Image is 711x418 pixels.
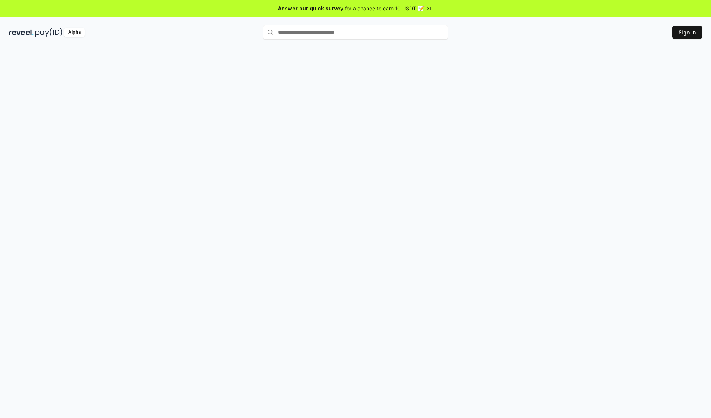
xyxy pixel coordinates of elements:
span: for a chance to earn 10 USDT 📝 [345,4,424,12]
img: reveel_dark [9,28,34,37]
img: pay_id [35,28,63,37]
div: Alpha [64,28,85,37]
span: Answer our quick survey [278,4,343,12]
button: Sign In [672,26,702,39]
